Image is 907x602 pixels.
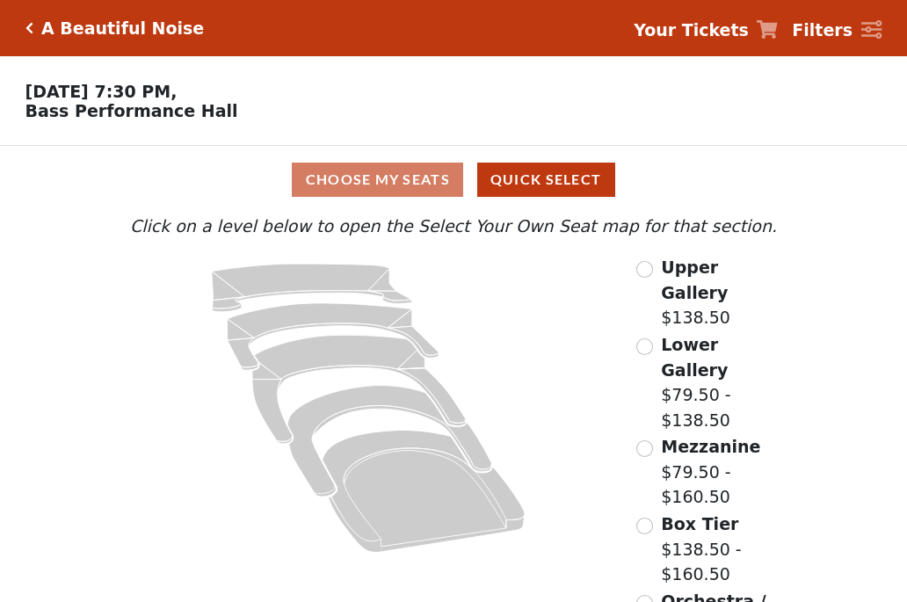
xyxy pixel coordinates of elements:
[212,264,412,312] path: Upper Gallery - Seats Available: 295
[792,20,853,40] strong: Filters
[661,437,760,456] span: Mezzanine
[661,335,728,380] span: Lower Gallery
[634,18,778,43] a: Your Tickets
[661,514,738,533] span: Box Tier
[661,332,781,432] label: $79.50 - $138.50
[25,22,33,34] a: Click here to go back to filters
[126,214,781,239] p: Click on a level below to open the Select Your Own Seat map for that section.
[323,431,526,553] path: Orchestra / Parterre Circle - Seats Available: 22
[661,255,781,330] label: $138.50
[661,511,781,587] label: $138.50 - $160.50
[661,434,781,510] label: $79.50 - $160.50
[661,257,728,302] span: Upper Gallery
[792,18,882,43] a: Filters
[228,303,439,370] path: Lower Gallery - Seats Available: 78
[634,20,749,40] strong: Your Tickets
[41,18,204,39] h5: A Beautiful Noise
[477,163,615,197] button: Quick Select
